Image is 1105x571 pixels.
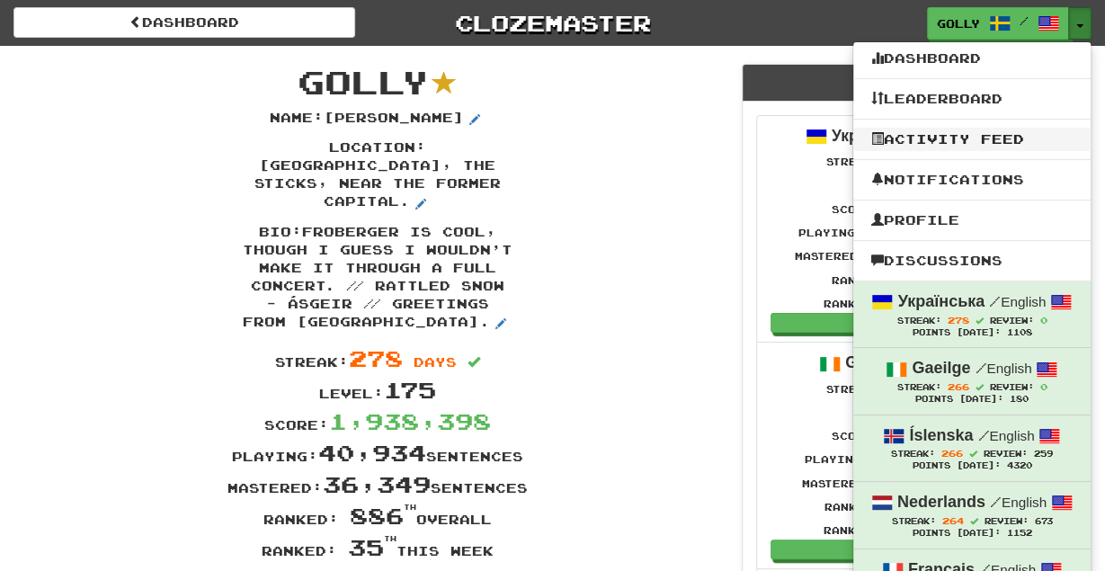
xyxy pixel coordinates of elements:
[853,128,1091,151] a: Activity Feed
[832,127,916,145] strong: Українська
[323,470,431,497] span: 36,349
[795,195,1011,219] div: Score:
[989,294,1046,309] small: English
[975,317,983,325] span: Streak includes today.
[1034,449,1053,459] span: 259
[27,468,728,500] div: Mastered: sentences
[871,394,1073,406] div: Points [DATE]: 180
[1039,315,1047,326] span: 0
[853,415,1091,481] a: Íslenska /English Streak: 266 Review: 259 Points [DATE]: 4320
[795,147,1011,171] div: Streak:
[13,7,355,38] a: Dashboard
[975,360,986,376] span: /
[243,223,512,335] p: Bio : froberger is cool, though i guess i wouldn't make it through a full concert. // rattled sno...
[853,168,1091,192] a: Notifications
[845,353,902,371] strong: Gaeilge
[414,354,457,370] span: days
[871,460,1073,472] div: Points [DATE]: 4320
[912,359,970,377] strong: Gaeilge
[27,374,728,406] div: Level:
[977,428,1034,443] small: English
[795,290,1011,313] div: Ranked: this week
[802,469,1005,493] div: Mastered sentences
[853,281,1091,347] a: Українська /English Streak: 278 Review: 0 Points [DATE]: 1108
[384,376,436,403] span: 175
[298,62,429,101] span: golly
[941,515,963,526] span: 264
[897,292,985,310] strong: Українська
[937,15,980,31] span: golly
[27,531,728,563] div: Ranked: this week
[802,445,1005,468] div: Playing sentences
[975,383,983,391] span: Streak includes today.
[802,398,1005,422] div: Level:
[802,422,1005,445] div: Score:
[977,427,989,443] span: /
[871,528,1073,540] div: Points [DATE]: 1152
[802,493,1005,516] div: Ranked: overall
[404,503,416,512] sup: th
[27,437,728,468] div: Playing: sentences
[989,293,1001,309] span: /
[795,172,1011,195] div: Level:
[270,109,486,130] p: Name : [PERSON_NAME]
[990,494,1002,510] span: /
[382,7,724,39] a: Clozemaster
[853,209,1091,232] a: Profile
[743,65,1065,102] div: Languages
[853,47,1091,70] a: Dashboard
[1034,516,1052,526] span: 673
[969,450,977,458] span: Streak includes today.
[853,482,1091,548] a: Nederlands /English Streak: 264 Review: 673 Points [DATE]: 1152
[384,534,397,543] sup: th
[990,495,1047,510] small: English
[795,266,1011,290] div: Ranked: overall
[349,344,403,371] span: 278
[1039,381,1047,392] span: 0
[771,540,1037,559] a: Play
[989,382,1033,392] span: Review:
[947,315,968,326] span: 278
[795,242,1011,265] div: Mastered sentences
[27,406,728,437] div: Score:
[896,316,940,326] span: Streak:
[802,516,1005,540] div: Ranked: this week
[853,348,1091,414] a: Gaeilge /English Streak: 266 Review: 0 Points [DATE]: 180
[891,516,935,526] span: Streak:
[975,361,1031,376] small: English
[27,343,728,374] div: Streak:
[1020,14,1029,27] span: /
[771,313,1037,333] a: Play
[27,500,728,531] div: Ranked: overall
[853,249,1091,272] a: Discussions
[871,327,1073,339] div: Points [DATE]: 1108
[795,219,1011,242] div: Playing sentences
[348,533,397,560] span: 35
[853,87,1091,111] a: Leaderboard
[941,448,963,459] span: 266
[984,449,1028,459] span: Review:
[318,439,426,466] span: 40,934
[891,449,935,459] span: Streak:
[989,316,1033,326] span: Review:
[897,493,985,511] strong: Nederlands
[909,426,973,444] strong: Íslenska
[329,407,491,434] span: 1,938,398
[947,381,968,392] span: 266
[984,516,1028,526] span: Review:
[802,375,1005,398] div: Streak:
[896,382,940,392] span: Streak:
[927,7,1069,40] a: golly /
[243,138,512,214] p: Location : [GEOGRAPHIC_DATA], the sticks, near the former capital.
[350,502,416,529] span: 886
[969,517,977,525] span: Streak includes today.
